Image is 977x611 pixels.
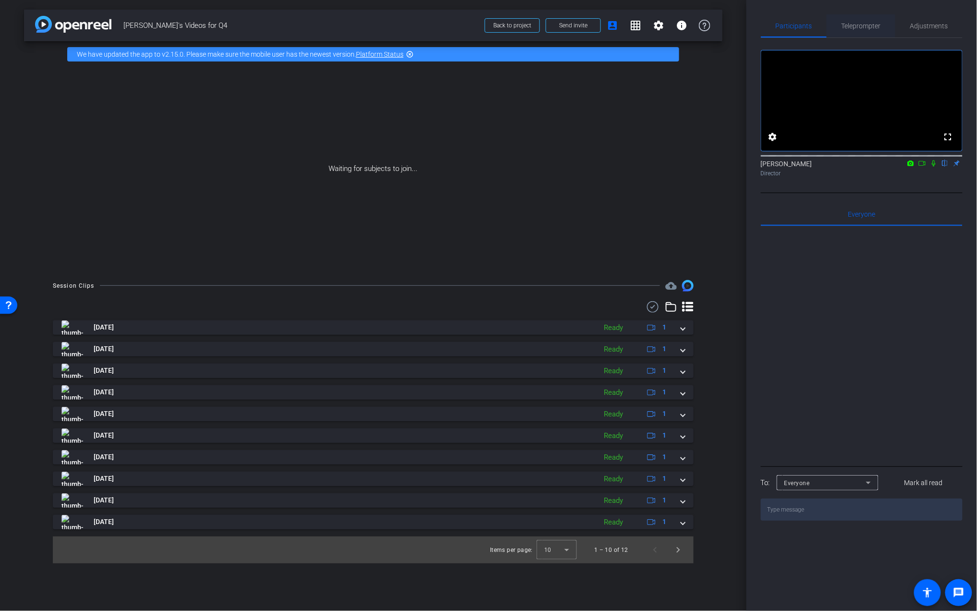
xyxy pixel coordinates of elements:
[662,322,666,332] span: 1
[667,538,690,562] button: Next page
[662,409,666,419] span: 1
[94,409,114,419] span: [DATE]
[94,366,114,376] span: [DATE]
[546,18,601,33] button: Send invite
[904,478,942,488] span: Mark all read
[599,517,628,528] div: Ready
[53,450,694,464] mat-expansion-panel-header: thumb-nail[DATE]Ready1
[653,20,664,31] mat-icon: settings
[61,493,83,508] img: thumb-nail
[61,515,83,529] img: thumb-nail
[123,16,479,35] span: [PERSON_NAME]'s Videos for Q4
[662,452,666,462] span: 1
[94,322,114,332] span: [DATE]
[94,344,114,354] span: [DATE]
[662,387,666,397] span: 1
[599,430,628,441] div: Ready
[848,211,876,218] span: Everyone
[490,545,533,555] div: Items per page:
[61,450,83,464] img: thumb-nail
[607,20,618,31] mat-icon: account_box
[776,23,812,29] span: Participants
[953,587,965,599] mat-icon: message
[761,159,963,178] div: [PERSON_NAME]
[761,477,770,489] div: To:
[61,407,83,421] img: thumb-nail
[662,344,666,354] span: 1
[94,517,114,527] span: [DATE]
[599,344,628,355] div: Ready
[53,342,694,356] mat-expansion-panel-header: thumb-nail[DATE]Ready1
[942,131,954,143] mat-icon: fullscreen
[94,474,114,484] span: [DATE]
[94,452,114,462] span: [DATE]
[940,159,951,167] mat-icon: flip
[493,22,531,29] span: Back to project
[94,495,114,505] span: [DATE]
[67,47,679,61] div: We have updated the app to v2.15.0. Please make sure the mobile user has the newest version.
[356,50,403,58] a: Platform Status
[630,20,641,31] mat-icon: grid_on
[559,22,587,29] span: Send invite
[53,493,694,508] mat-expansion-panel-header: thumb-nail[DATE]Ready1
[665,280,677,292] span: Destinations for your clips
[61,364,83,378] img: thumb-nail
[53,320,694,335] mat-expansion-panel-header: thumb-nail[DATE]Ready1
[61,342,83,356] img: thumb-nail
[784,480,810,487] span: Everyone
[53,281,95,291] div: Session Clips
[53,472,694,486] mat-expansion-panel-header: thumb-nail[DATE]Ready1
[599,452,628,463] div: Ready
[922,587,933,599] mat-icon: accessibility
[24,67,722,270] div: Waiting for subjects to join...
[61,320,83,335] img: thumb-nail
[599,409,628,420] div: Ready
[61,428,83,443] img: thumb-nail
[842,23,881,29] span: Teleprompter
[35,16,111,33] img: app-logo
[406,50,414,58] mat-icon: highlight_off
[767,131,779,143] mat-icon: settings
[599,322,628,333] div: Ready
[662,430,666,440] span: 1
[94,430,114,440] span: [DATE]
[94,387,114,397] span: [DATE]
[662,517,666,527] span: 1
[53,515,694,529] mat-expansion-panel-header: thumb-nail[DATE]Ready1
[53,407,694,421] mat-expansion-panel-header: thumb-nail[DATE]Ready1
[884,474,963,491] button: Mark all read
[644,538,667,562] button: Previous page
[761,169,963,178] div: Director
[61,472,83,486] img: thumb-nail
[61,385,83,400] img: thumb-nail
[665,280,677,292] mat-icon: cloud_upload
[485,18,540,33] button: Back to project
[910,23,948,29] span: Adjustments
[599,474,628,485] div: Ready
[594,545,628,555] div: 1 – 10 of 12
[599,387,628,398] div: Ready
[53,385,694,400] mat-expansion-panel-header: thumb-nail[DATE]Ready1
[53,428,694,443] mat-expansion-panel-header: thumb-nail[DATE]Ready1
[53,364,694,378] mat-expansion-panel-header: thumb-nail[DATE]Ready1
[662,366,666,376] span: 1
[599,366,628,377] div: Ready
[662,474,666,484] span: 1
[662,495,666,505] span: 1
[599,495,628,506] div: Ready
[682,280,694,292] img: Session clips
[676,20,687,31] mat-icon: info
